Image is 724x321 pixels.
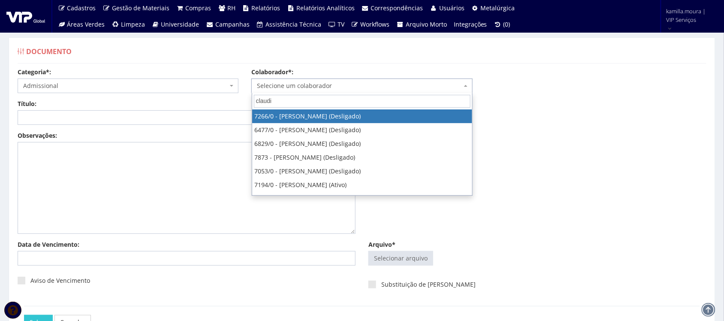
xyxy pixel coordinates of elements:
img: logo [6,10,45,23]
li: 7873 - [PERSON_NAME] (Desligado) [252,151,472,164]
label: Categoria*: [18,68,51,76]
span: Cadastros [67,4,96,12]
span: Metalúrgica [481,4,515,12]
span: Relatórios [252,4,281,12]
label: Substituição de [PERSON_NAME] [368,280,476,289]
span: Correspondências [371,4,423,12]
a: Workflows [348,16,393,33]
span: RH [227,4,235,12]
li: 8185 - [PERSON_NAME] (Ativo) [252,192,472,206]
a: Integrações [450,16,491,33]
li: 7266/0 - [PERSON_NAME] (Desligado) [252,109,472,123]
a: TV [325,16,348,33]
span: Selecione um colaborador [257,82,462,90]
a: Assistência Técnica [253,16,325,33]
li: 6829/0 - [PERSON_NAME] (Desligado) [252,137,472,151]
span: Assistência Técnica [266,20,322,28]
span: kamilla.moura | VIP Serviços [667,7,713,24]
li: 6477/0 - [PERSON_NAME] (Desligado) [252,123,472,137]
a: Limpeza [109,16,149,33]
span: Universidade [161,20,199,28]
span: Arquivo Morto [406,20,447,28]
span: Selecione um colaborador [251,79,472,93]
a: Campanhas [203,16,253,33]
span: Compras [186,4,211,12]
label: Data de Vencimento: [18,240,79,249]
span: Campanhas [215,20,250,28]
span: Áreas Verdes [67,20,105,28]
span: Gestão de Materiais [112,4,169,12]
span: TV [338,20,344,28]
span: (0) [504,20,510,28]
a: Áreas Verdes [54,16,109,33]
a: Arquivo Morto [393,16,451,33]
span: Usuários [439,4,465,12]
span: Integrações [454,20,487,28]
label: Aviso de Vencimento [18,276,90,285]
span: Limpeza [121,20,145,28]
span: Documento [26,47,72,56]
a: (0) [491,16,514,33]
li: 7053/0 - [PERSON_NAME] (Desligado) [252,164,472,178]
span: Admissional [23,82,228,90]
li: 7194/0 - [PERSON_NAME] (Ativo) [252,178,472,192]
a: Universidade [148,16,203,33]
span: Relatórios Analíticos [296,4,355,12]
label: Título: [18,100,36,108]
label: Arquivo* [368,240,395,249]
label: Observações: [18,131,57,140]
span: Workflows [361,20,390,28]
span: Admissional [18,79,238,93]
label: Colaborador*: [251,68,293,76]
